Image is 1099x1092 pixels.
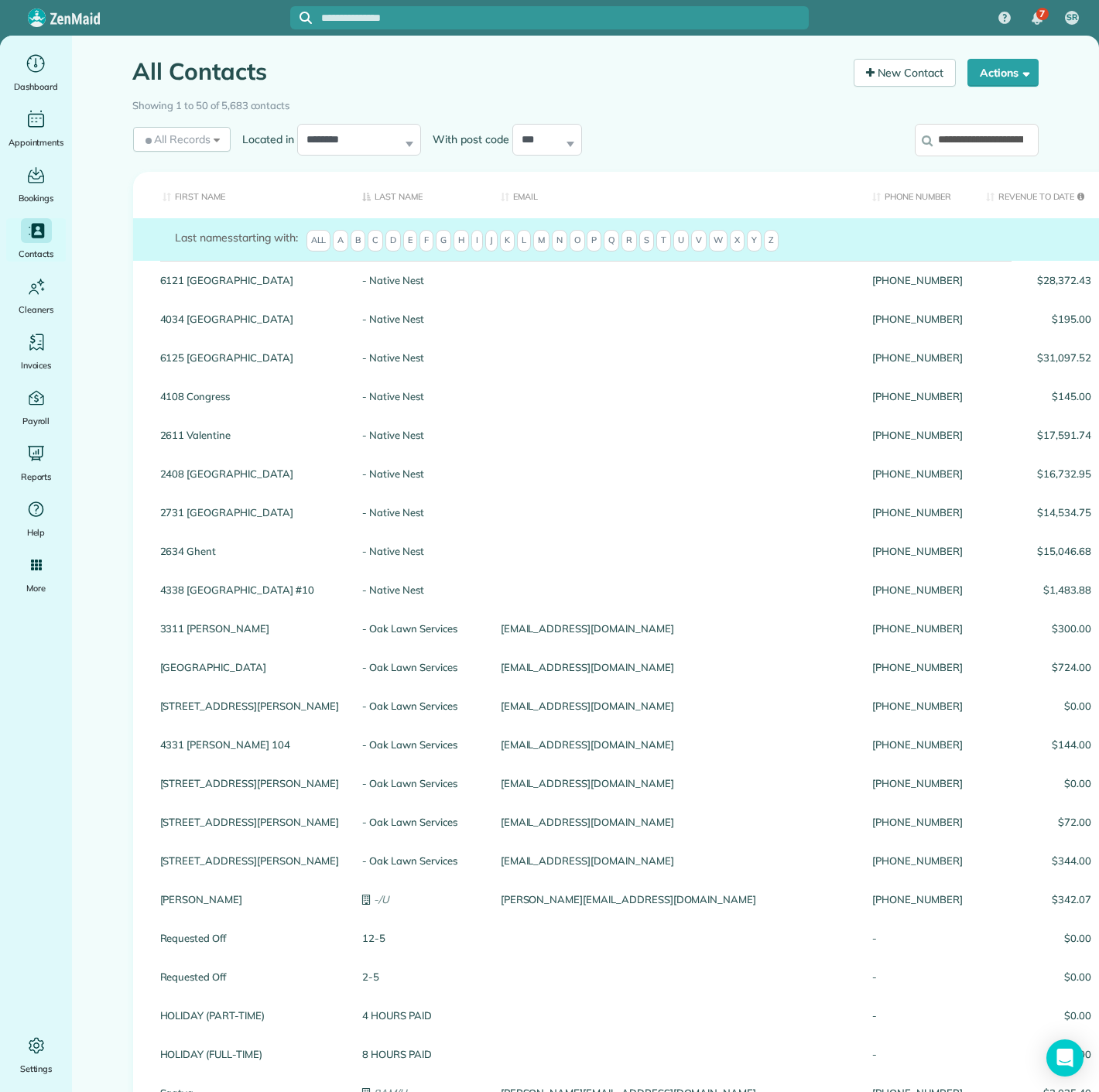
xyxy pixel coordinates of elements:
span: 7 [1039,8,1045,20]
div: [EMAIL_ADDRESS][DOMAIN_NAME] [489,803,861,841]
span: O [570,230,585,252]
a: Settings [6,1033,66,1077]
a: Appointments [6,107,66,150]
span: V [691,230,707,252]
span: Contacts [19,246,53,262]
span: Q [604,230,619,252]
a: Invoices [6,330,66,373]
span: $16,732.95 [986,468,1091,479]
span: $14,534.75 [986,507,1091,518]
div: [PHONE_NUMBER] [861,725,974,764]
a: Dashboard [6,51,66,94]
span: Invoices [21,358,52,373]
span: $195.00 [986,313,1091,324]
div: [PHONE_NUMBER] [861,570,974,609]
span: T [656,230,671,252]
a: - Oak Lawn Services [362,855,477,866]
label: With post code [421,132,512,147]
span: $28,372.43 [986,275,1091,286]
a: Help [6,497,66,540]
span: U [673,230,689,252]
div: - [861,919,974,957]
div: [PHONE_NUMBER] [861,880,974,919]
button: Focus search [290,12,312,24]
a: 2634 Ghent [160,546,340,556]
span: $342.07 [986,894,1091,905]
div: Open Intercom Messenger [1046,1039,1084,1077]
a: - Oak Lawn Services [362,778,477,789]
a: - Native Nest [362,584,477,595]
span: $0.00 [986,1049,1091,1059]
a: 2-5 [362,971,477,982]
a: 2731 [GEOGRAPHIC_DATA] [160,507,340,518]
span: H [454,230,469,252]
span: $15,046.68 [986,546,1091,556]
div: [PHONE_NUMBER] [861,609,974,648]
div: Showing 1 to 50 of 5,683 contacts [133,92,1039,114]
a: HOLIDAY (PART-TIME) [160,1010,340,1021]
a: Bookings [6,163,66,206]
span: J [485,230,498,252]
span: M [533,230,549,252]
span: N [552,230,567,252]
label: Located in [231,132,297,147]
a: 4338 [GEOGRAPHIC_DATA] #10 [160,584,340,595]
th: First Name: activate to sort column ascending [133,172,351,219]
span: $724.00 [986,662,1091,673]
div: - [861,957,974,996]
a: 3311 [PERSON_NAME] [160,623,340,634]
div: [PHONE_NUMBER] [861,261,974,300]
div: [EMAIL_ADDRESS][DOMAIN_NAME] [489,609,861,648]
span: $17,591.74 [986,430,1091,440]
div: [PHONE_NUMBER] [861,454,974,493]
a: New Contact [854,59,956,87]
a: 8 HOURS PAID [362,1049,477,1059]
span: $72.00 [986,816,1091,827]
a: HOLIDAY (FULL-TIME) [160,1049,340,1059]
span: P [587,230,601,252]
div: [EMAIL_ADDRESS][DOMAIN_NAME] [489,841,861,880]
a: 2611 Valentine [160,430,340,440]
a: - Oak Lawn Services [362,739,477,750]
span: $0.00 [986,1010,1091,1021]
span: Cleaners [19,302,53,317]
span: Reports [21,469,52,484]
span: F [419,230,433,252]
div: [PERSON_NAME][EMAIL_ADDRESS][DOMAIN_NAME] [489,880,861,919]
a: - Native Nest [362,275,477,286]
span: SR [1066,12,1077,24]
a: 4034 [GEOGRAPHIC_DATA] [160,313,340,324]
span: L [517,230,531,252]
div: [PHONE_NUMBER] [861,648,974,686]
a: 12-5 [362,933,477,943]
a: - Native Nest [362,430,477,440]
span: $0.00 [986,700,1091,711]
a: - Native Nest [362,352,477,363]
span: Y [747,230,762,252]
div: [PHONE_NUMBER] [861,803,974,841]
div: [PHONE_NUMBER] [861,493,974,532]
span: $31,097.52 [986,352,1091,363]
span: More [26,580,46,596]
span: I [471,230,483,252]
a: - Native Nest [362,391,477,402]
a: 4 HOURS PAID [362,1010,477,1021]
div: 7 unread notifications [1021,2,1053,36]
label: starting with: [176,230,298,245]
span: $1,483.88 [986,584,1091,595]
th: Email: activate to sort column ascending [489,172,861,219]
a: Requested Off [160,933,340,943]
div: [PHONE_NUMBER] [861,686,974,725]
a: 6121 [GEOGRAPHIC_DATA] [160,275,340,286]
a: [STREET_ADDRESS][PERSON_NAME] [160,816,340,827]
span: Settings [20,1061,53,1077]
h1: All Contacts [133,59,843,84]
span: $145.00 [986,391,1091,402]
span: D [385,230,401,252]
a: - Oak Lawn Services [362,700,477,711]
span: $144.00 [986,739,1091,750]
a: 6125 [GEOGRAPHIC_DATA] [160,352,340,363]
div: [EMAIL_ADDRESS][DOMAIN_NAME] [489,725,861,764]
a: 4108 Congress [160,391,340,402]
span: Last names [176,231,234,245]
